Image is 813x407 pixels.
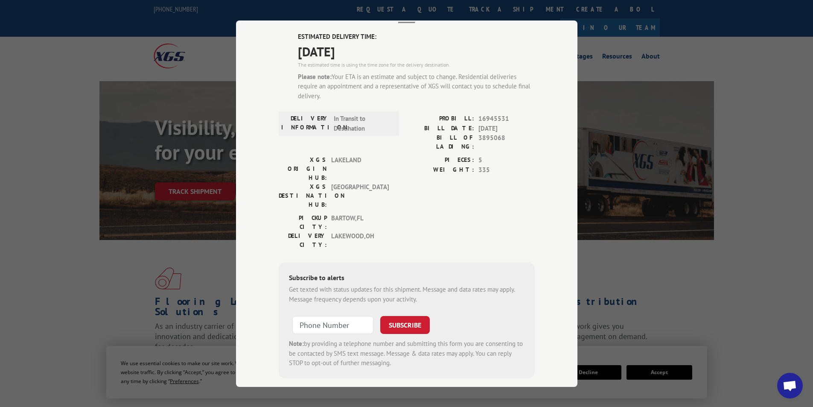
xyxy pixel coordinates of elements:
[407,165,474,175] label: WEIGHT:
[279,155,327,182] label: XGS ORIGIN HUB:
[279,214,327,231] label: PICKUP CITY:
[292,316,373,334] input: Phone Number
[407,123,474,133] label: BILL DATE:
[334,114,391,133] span: In Transit to Destination
[298,61,535,68] div: The estimated time is using the time zone for the delivery destination.
[289,285,525,304] div: Get texted with status updates for this shipment. Message and data rates may apply. Message frequ...
[478,155,535,165] span: 5
[298,72,332,80] strong: Please note:
[478,133,535,151] span: 3895068
[331,214,389,231] span: BARTOW , FL
[279,231,327,249] label: DELIVERY CITY:
[777,373,803,398] div: Open chat
[478,114,535,124] span: 16945531
[289,340,304,348] strong: Note:
[331,182,389,209] span: [GEOGRAPHIC_DATA]
[331,231,389,249] span: LAKEWOOD , OH
[478,165,535,175] span: 335
[380,316,430,334] button: SUBSCRIBE
[478,123,535,133] span: [DATE]
[407,155,474,165] label: PIECES:
[407,133,474,151] label: BILL OF LADING:
[407,114,474,124] label: PROBILL:
[289,339,525,368] div: by providing a telephone number and submitting this form you are consenting to be contacted by SM...
[331,155,389,182] span: LAKELAND
[279,182,327,209] label: XGS DESTINATION HUB:
[298,41,535,61] span: [DATE]
[281,114,329,133] label: DELIVERY INFORMATION:
[289,272,525,285] div: Subscribe to alerts
[298,72,535,101] div: Your ETA is an estimate and subject to change. Residential deliveries require an appointment and ...
[298,32,535,42] label: ESTIMATED DELIVERY TIME:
